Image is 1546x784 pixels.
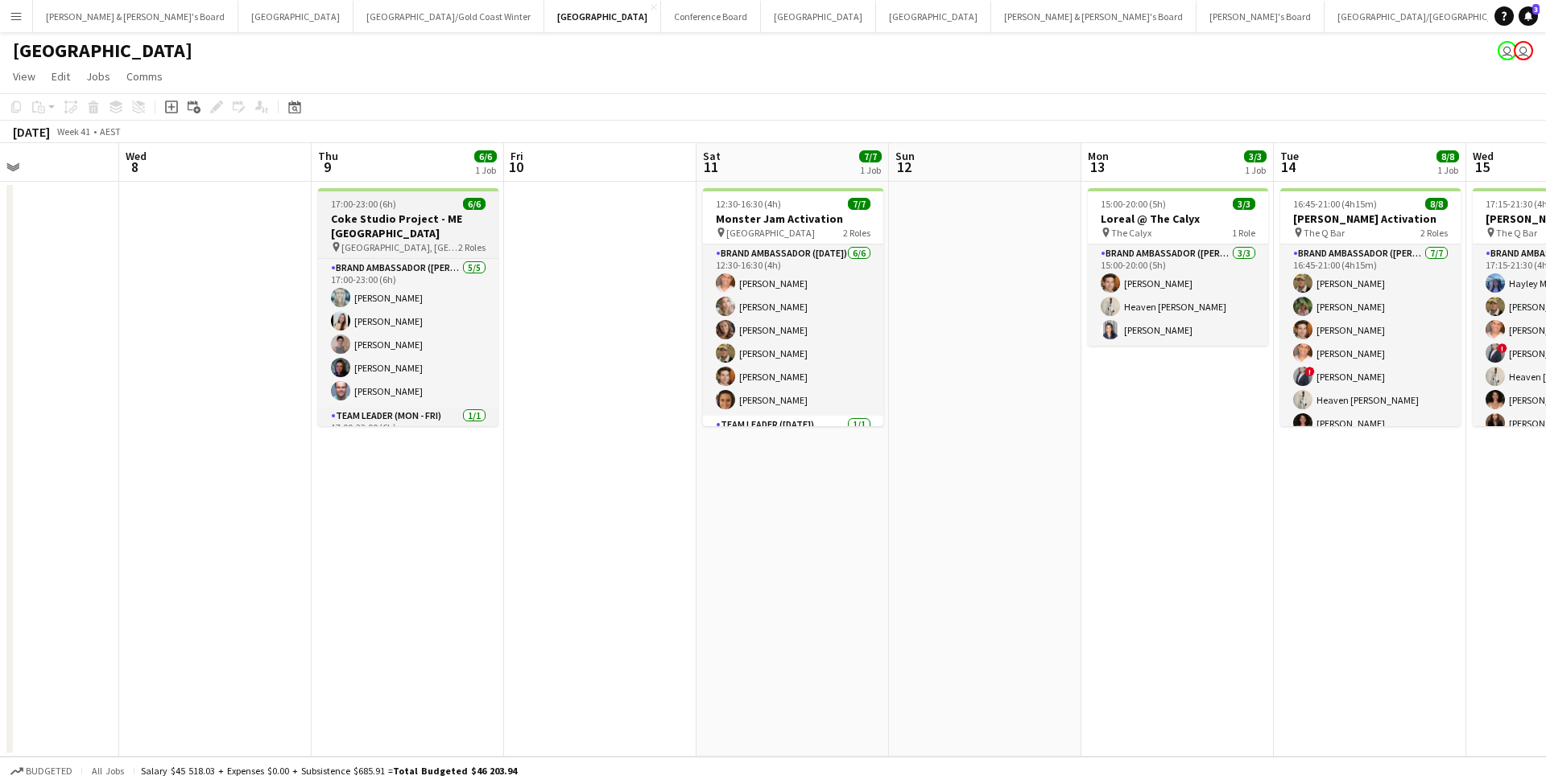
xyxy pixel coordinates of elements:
[126,69,163,84] span: Comms
[716,198,781,210] span: 12:30-16:30 (4h)
[1088,188,1268,346] app-job-card: 15:00-20:00 (5h)3/3Loreal @ The Calyx The Calyx1 RoleBrand Ambassador ([PERSON_NAME])3/315:00-20:...
[1304,227,1345,239] span: The Q Bar
[53,125,93,138] span: Week 41
[860,164,881,176] div: 1 Job
[475,164,496,176] div: 1 Job
[13,69,35,84] span: View
[100,125,121,138] div: AEST
[316,158,338,176] span: 9
[89,765,127,777] span: All jobs
[393,765,517,777] span: Total Budgeted $46 203.94
[474,150,497,162] span: 6/6
[458,241,486,253] span: 2 Roles
[1280,149,1299,163] span: Tue
[703,416,883,470] app-card-role: Team Leader ([DATE])1/1
[703,188,883,426] app-job-card: 12:30-16:30 (4h)7/7Monster Jam Activation [GEOGRAPHIC_DATA]2 RolesBrand Ambassador ([DATE])6/612:...
[1244,150,1267,162] span: 3/3
[318,211,498,240] h3: Coke Studio Project - ME [GEOGRAPHIC_DATA]
[141,765,517,777] div: Salary $45 518.03 + Expenses $0.00 + Subsistence $685.91 =
[991,1,1197,32] button: [PERSON_NAME] & [PERSON_NAME]'s Board
[1101,198,1166,210] span: 15:00-20:00 (5h)
[353,1,544,32] button: [GEOGRAPHIC_DATA]/Gold Coast Winter
[318,149,338,163] span: Thu
[463,198,486,210] span: 6/6
[848,198,870,210] span: 7/7
[45,66,76,87] a: Edit
[1233,198,1255,210] span: 3/3
[1280,211,1461,226] h3: [PERSON_NAME] Activation
[859,150,882,162] span: 7/7
[1232,227,1255,239] span: 1 Role
[80,66,117,87] a: Jobs
[318,259,498,407] app-card-role: Brand Ambassador ([PERSON_NAME])5/517:00-23:00 (6h)[PERSON_NAME][PERSON_NAME][PERSON_NAME][PERSON...
[1280,244,1461,439] app-card-role: Brand Ambassador ([PERSON_NAME])7/716:45-21:00 (4h15m)[PERSON_NAME][PERSON_NAME][PERSON_NAME][PER...
[661,1,761,32] button: Conference Board
[1245,164,1266,176] div: 1 Job
[1425,198,1448,210] span: 8/8
[318,407,498,462] app-card-role: Team Leader (Mon - Fri)1/117:00-23:00 (6h)
[13,39,192,63] h1: [GEOGRAPHIC_DATA]
[33,1,238,32] button: [PERSON_NAME] & [PERSON_NAME]'s Board
[1473,149,1494,163] span: Wed
[1293,198,1377,210] span: 16:45-21:00 (4h15m)
[701,158,721,176] span: 11
[508,158,523,176] span: 10
[1498,41,1517,60] app-user-avatar: Jenny Tu
[1088,211,1268,226] h3: Loreal @ The Calyx
[26,766,72,777] span: Budgeted
[341,241,458,253] span: [GEOGRAPHIC_DATA], [GEOGRAPHIC_DATA]
[544,1,661,32] button: [GEOGRAPHIC_DATA]
[1436,150,1459,162] span: 8/8
[761,1,876,32] button: [GEOGRAPHIC_DATA]
[1519,6,1538,26] a: 3
[703,149,721,163] span: Sat
[6,66,42,87] a: View
[876,1,991,32] button: [GEOGRAPHIC_DATA]
[893,158,915,176] span: 12
[123,158,147,176] span: 8
[843,227,870,239] span: 2 Roles
[1437,164,1458,176] div: 1 Job
[1532,4,1540,14] span: 3
[1111,227,1151,239] span: The Calyx
[703,244,883,416] app-card-role: Brand Ambassador ([DATE])6/612:30-16:30 (4h)[PERSON_NAME][PERSON_NAME][PERSON_NAME][PERSON_NAME][...
[895,149,915,163] span: Sun
[1325,1,1532,32] button: [GEOGRAPHIC_DATA]/[GEOGRAPHIC_DATA]
[238,1,353,32] button: [GEOGRAPHIC_DATA]
[726,227,815,239] span: [GEOGRAPHIC_DATA]
[1496,227,1537,239] span: The Q Bar
[126,149,147,163] span: Wed
[511,149,523,163] span: Fri
[52,69,70,84] span: Edit
[318,188,498,426] app-job-card: 17:00-23:00 (6h)6/6Coke Studio Project - ME [GEOGRAPHIC_DATA] [GEOGRAPHIC_DATA], [GEOGRAPHIC_DATA...
[1470,158,1494,176] span: 15
[1278,158,1299,176] span: 14
[120,66,169,87] a: Comms
[703,211,883,226] h3: Monster Jam Activation
[13,124,50,140] div: [DATE]
[8,762,75,780] button: Budgeted
[1514,41,1533,60] app-user-avatar: James Millard
[1197,1,1325,32] button: [PERSON_NAME]'s Board
[1088,244,1268,346] app-card-role: Brand Ambassador ([PERSON_NAME])3/315:00-20:00 (5h)[PERSON_NAME]Heaven [PERSON_NAME][PERSON_NAME]
[1085,158,1109,176] span: 13
[331,198,396,210] span: 17:00-23:00 (6h)
[86,69,110,84] span: Jobs
[1305,367,1315,376] span: !
[1280,188,1461,426] app-job-card: 16:45-21:00 (4h15m)8/8[PERSON_NAME] Activation The Q Bar2 RolesBrand Ambassador ([PERSON_NAME])7/...
[1420,227,1448,239] span: 2 Roles
[1088,149,1109,163] span: Mon
[1498,343,1507,353] span: !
